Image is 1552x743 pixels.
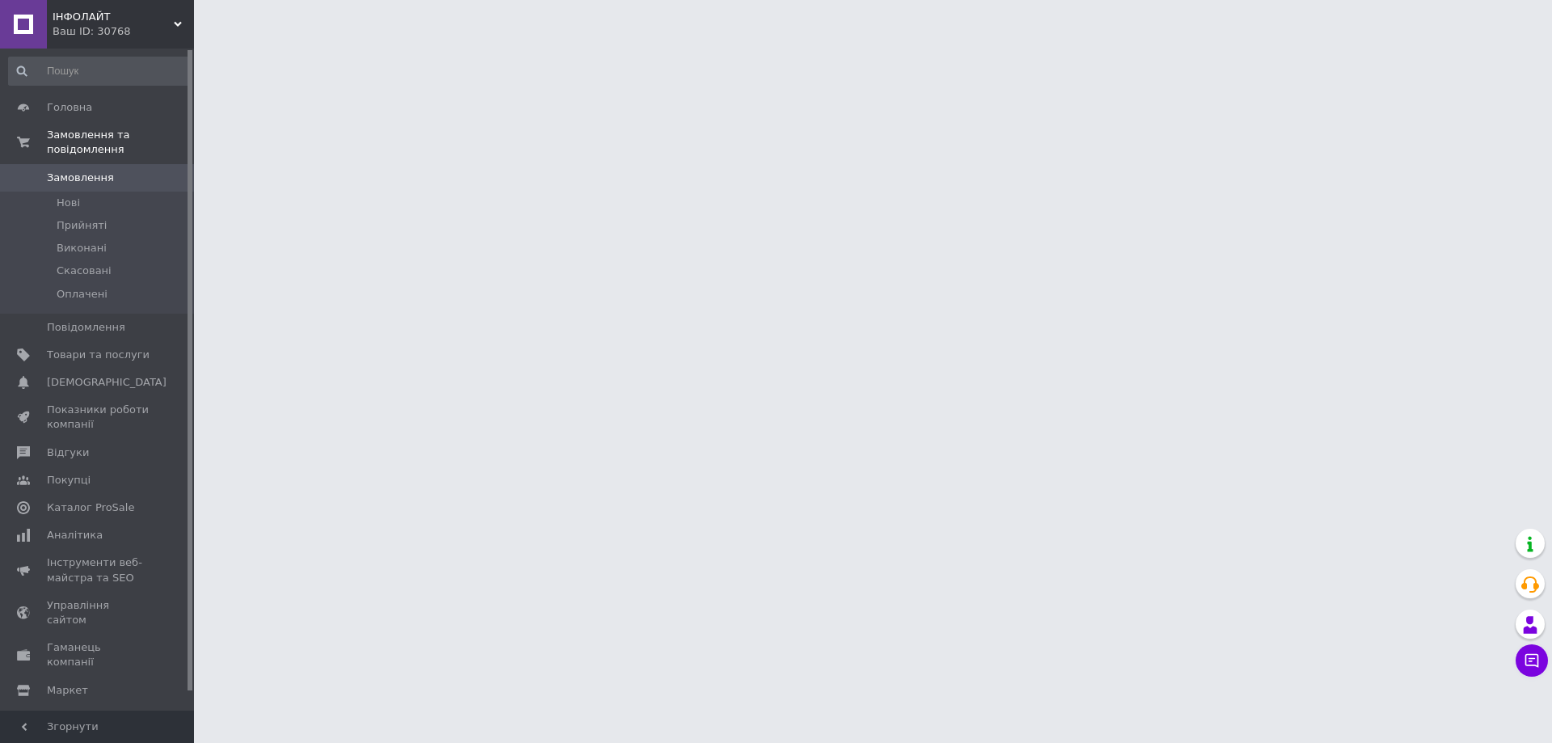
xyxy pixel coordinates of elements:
span: Гаманець компанії [47,640,150,669]
span: Аналітика [47,528,103,542]
span: Покупці [47,473,91,488]
span: Замовлення та повідомлення [47,128,194,157]
span: Головна [47,100,92,115]
span: Прийняті [57,218,107,233]
input: Пошук [8,57,191,86]
span: [DEMOGRAPHIC_DATA] [47,375,167,390]
span: Оплачені [57,287,108,302]
span: ІНФОЛАЙТ [53,10,174,24]
span: Показники роботи компанії [47,403,150,432]
span: Замовлення [47,171,114,185]
span: Маркет [47,683,88,698]
button: Чат з покупцем [1516,644,1548,677]
span: Нові [57,196,80,210]
span: Виконані [57,241,107,255]
span: Каталог ProSale [47,500,134,515]
span: Повідомлення [47,320,125,335]
span: Інструменти веб-майстра та SEO [47,555,150,585]
span: Відгуки [47,445,89,460]
span: Скасовані [57,264,112,278]
div: Ваш ID: 30768 [53,24,194,39]
span: Товари та послуги [47,348,150,362]
span: Управління сайтом [47,598,150,627]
